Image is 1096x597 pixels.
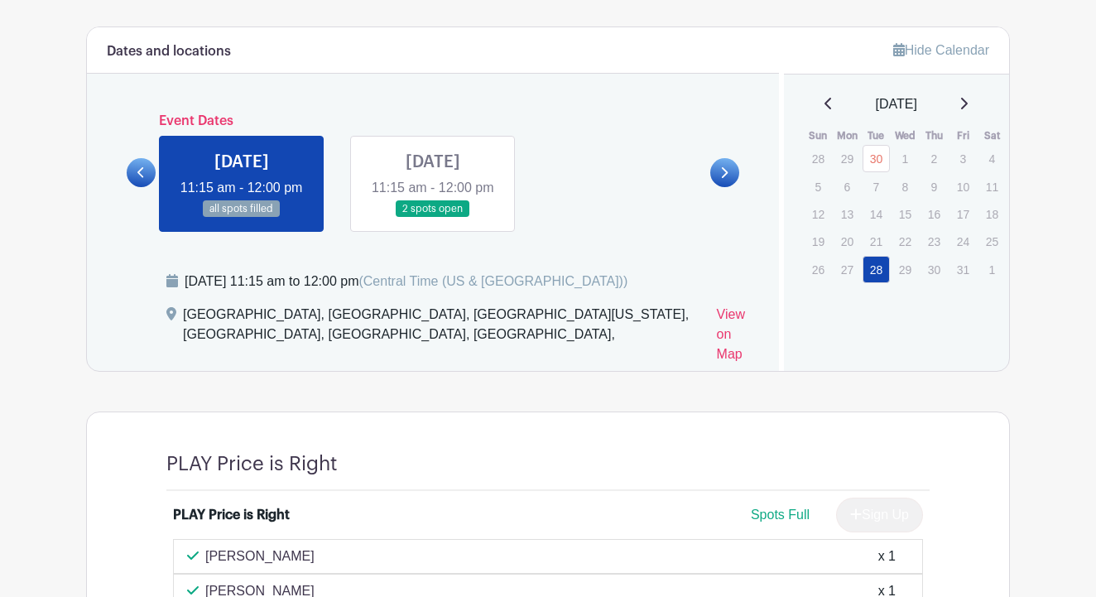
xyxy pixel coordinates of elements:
[891,128,920,144] th: Wed
[949,257,977,282] p: 31
[921,146,948,171] p: 2
[156,113,710,129] h6: Event Dates
[805,229,832,254] p: 19
[805,146,832,171] p: 28
[751,508,810,522] span: Spots Full
[892,201,919,227] p: 15
[863,229,890,254] p: 21
[892,174,919,200] p: 8
[863,201,890,227] p: 14
[949,128,978,144] th: Fri
[892,146,919,171] p: 1
[805,257,832,282] p: 26
[173,505,290,525] div: PLAY Price is Right
[978,174,1006,200] p: 11
[863,145,890,172] a: 30
[978,229,1006,254] p: 25
[921,174,948,200] p: 9
[833,128,862,144] th: Mon
[978,201,1006,227] p: 18
[717,305,759,371] a: View on Map
[834,229,861,254] p: 20
[921,257,948,282] p: 30
[978,257,1006,282] p: 1
[358,274,627,288] span: (Central Time (US & [GEOGRAPHIC_DATA]))
[892,257,919,282] p: 29
[834,174,861,200] p: 6
[893,43,989,57] a: Hide Calendar
[978,146,1006,171] p: 4
[949,146,977,171] p: 3
[804,128,833,144] th: Sun
[185,272,627,291] div: [DATE] 11:15 am to 12:00 pm
[166,452,338,476] h4: PLAY Price is Right
[834,201,861,227] p: 13
[921,229,948,254] p: 23
[978,128,1007,144] th: Sat
[805,174,832,200] p: 5
[107,44,231,60] h6: Dates and locations
[863,174,890,200] p: 7
[862,128,891,144] th: Tue
[949,229,977,254] p: 24
[949,174,977,200] p: 10
[805,201,832,227] p: 12
[205,546,315,566] p: [PERSON_NAME]
[892,229,919,254] p: 22
[834,146,861,171] p: 29
[921,201,948,227] p: 16
[183,305,704,371] div: [GEOGRAPHIC_DATA], [GEOGRAPHIC_DATA], [GEOGRAPHIC_DATA][US_STATE], [GEOGRAPHIC_DATA], [GEOGRAPHIC...
[920,128,949,144] th: Thu
[949,201,977,227] p: 17
[876,94,917,114] span: [DATE]
[834,257,861,282] p: 27
[863,256,890,283] a: 28
[878,546,896,566] div: x 1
